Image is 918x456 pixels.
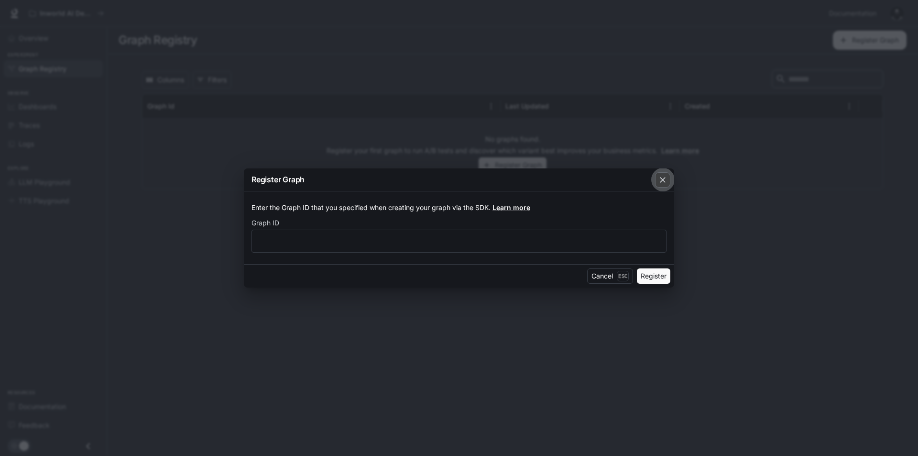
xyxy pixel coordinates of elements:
[251,203,667,212] p: Enter the Graph ID that you specified when creating your graph via the SDK.
[617,271,629,281] p: Esc
[587,268,633,284] button: CancelEsc
[251,220,279,226] p: Graph ID
[251,174,305,185] p: Register Graph
[492,203,530,211] a: Learn more
[637,268,670,284] button: Register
